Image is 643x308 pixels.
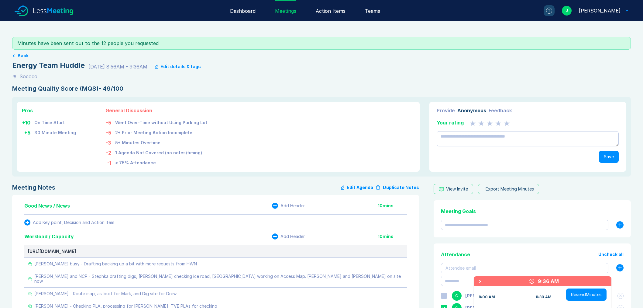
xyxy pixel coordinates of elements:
[486,187,534,191] div: Export Meeting Minutes
[452,291,462,301] div: C
[160,64,201,69] div: Edit details & tags
[34,274,403,284] div: [PERSON_NAME] and NCP - Stephka drafting digs, [PERSON_NAME] checking ice road, [GEOGRAPHIC_DATA]...
[378,203,407,208] div: 10 mins
[105,117,115,127] td: -5
[280,234,305,239] div: Add Header
[599,151,619,163] button: Save
[562,6,572,16] div: J
[446,187,468,191] div: View Invite
[33,220,114,225] div: Add Key point, Decision and Action Item
[478,184,539,194] button: Export Meeting Minutes
[566,289,607,301] button: ResendMinutes
[12,53,631,58] a: Back
[115,117,208,127] td: Went Over-Time without Using Parking Lot
[22,117,34,127] td: + 10
[378,234,407,239] div: 10 mins
[105,127,115,137] td: -5
[479,295,495,299] div: 9:00 AM
[272,233,305,240] button: Add Header
[441,251,470,258] div: Attendance
[24,202,70,209] div: Good News / News
[34,261,197,266] div: [PERSON_NAME] busy - Drafting backing up a bit with more requests from HWN
[598,252,624,257] button: Uncheck all
[12,85,631,92] div: Meeting Quality Score (MQS) - 49/100
[17,40,626,47] div: Minutes have been sent out to the 12 people you requested
[376,184,419,191] button: Duplicate Notes
[18,53,29,58] button: Back
[34,117,76,127] td: On Time Start
[105,147,115,157] td: -2
[489,107,512,114] div: Feedback
[280,203,305,208] div: Add Header
[579,7,621,14] div: Joel Hergott
[536,5,555,16] a: ?
[22,127,34,137] td: + 5
[34,291,177,296] div: [PERSON_NAME] - Route map, as-built for Mark, and Dig site for Drew
[24,233,74,240] div: Workload / Capacity
[105,107,208,114] div: General Discussion
[22,107,76,114] div: Pros
[272,203,305,209] button: Add Header
[88,63,147,70] div: [DATE] 8:56AM - 9:36AM
[34,127,76,137] td: 30 Minute Meeting
[28,249,403,254] div: [URL][DOMAIN_NAME]
[437,119,464,126] div: Your rating
[24,219,114,226] button: Add Key point, Decision and Action Item
[470,119,510,126] div: 0 Stars
[341,184,373,191] button: Edit Agenda
[437,107,455,114] div: Provide
[12,184,55,191] div: Meeting Notes
[115,137,208,147] td: 5+ Minutes Overtime
[105,137,115,147] td: -3
[538,278,559,285] div: 9:36 AM
[12,61,85,70] div: Energy Team Huddle
[457,107,486,114] div: Anonymous
[546,8,552,14] div: ?
[536,295,552,299] div: 9:30 AM
[155,64,201,69] button: Edit details & tags
[441,208,624,215] div: Meeting Goals
[465,293,502,298] div: Corey Wick
[115,157,208,167] td: < 75% Attendance
[19,73,37,80] div: Sococo
[105,157,115,167] td: -1
[434,184,473,194] button: View Invite
[115,147,208,157] td: 1 Agenda Not Covered (no notes/timing)
[115,127,208,137] td: 2+ Prior Meeting Action Incomplete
